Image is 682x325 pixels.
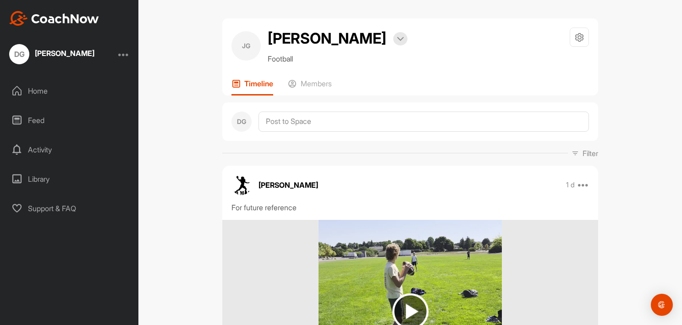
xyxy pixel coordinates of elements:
[5,79,134,102] div: Home
[268,53,407,64] p: Football
[5,197,134,220] div: Support & FAQ
[566,180,575,190] p: 1 d
[9,11,99,26] img: CoachNow
[5,109,134,132] div: Feed
[301,79,332,88] p: Members
[231,31,261,61] div: JG
[397,37,404,41] img: arrow-down
[651,294,673,316] div: Open Intercom Messenger
[231,175,252,195] img: avatar
[9,44,29,64] div: DG
[258,179,318,191] p: [PERSON_NAME]
[5,168,134,191] div: Library
[231,112,252,132] div: DG
[244,79,273,88] p: Timeline
[268,28,386,50] h2: [PERSON_NAME]
[35,50,94,57] div: [PERSON_NAME]
[583,148,598,159] p: Filter
[231,202,589,213] div: For future reference
[5,138,134,161] div: Activity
